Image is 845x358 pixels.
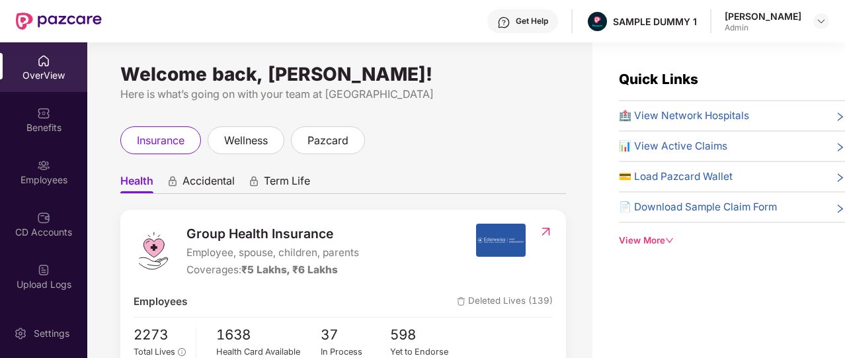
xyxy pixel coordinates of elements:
[307,132,348,149] span: pazcard
[835,171,845,185] span: right
[248,175,260,187] div: animation
[120,86,566,103] div: Here is what’s going on with your team at [GEOGRAPHIC_DATA]
[186,224,359,244] span: Group Health Insurance
[619,71,698,87] span: Quick Links
[835,202,845,215] span: right
[178,348,185,355] span: info-circle
[182,174,235,193] span: Accidental
[539,225,553,238] img: RedirectIcon
[835,111,845,124] span: right
[224,132,268,149] span: wellness
[725,10,801,22] div: [PERSON_NAME]
[37,107,50,120] img: svg+xml;base64,PHN2ZyBpZD0iQmVuZWZpdHMiIHhtbG5zPSJodHRwOi8vd3d3LnczLm9yZy8yMDAwL3N2ZyIgd2lkdGg9Ij...
[619,108,749,124] span: 🏥 View Network Hospitals
[16,13,102,30] img: New Pazcare Logo
[134,324,186,346] span: 2273
[619,169,733,185] span: 💳 Load Pazcard Wallet
[816,16,826,26] img: svg+xml;base64,PHN2ZyBpZD0iRHJvcGRvd24tMzJ4MzIiIHhtbG5zPSJodHRwOi8vd3d3LnczLm9yZy8yMDAwL3N2ZyIgd2...
[264,174,310,193] span: Term Life
[186,262,359,278] div: Coverages:
[619,199,777,215] span: 📄 Download Sample Claim Form
[457,297,465,306] img: deleteIcon
[14,327,27,340] img: svg+xml;base64,PHN2ZyBpZD0iU2V0dGluZy0yMHgyMCIgeG1sbnM9Imh0dHA6Ly93d3cudzMub3JnLzIwMDAvc3ZnIiB3aW...
[665,236,674,245] span: down
[619,138,727,154] span: 📊 View Active Claims
[321,324,391,346] span: 37
[216,324,321,346] span: 1638
[186,245,359,261] span: Employee, spouse, children, parents
[167,175,179,187] div: animation
[476,224,526,257] img: insurerIcon
[134,294,187,310] span: Employees
[619,234,845,247] div: View More
[588,12,607,31] img: Pazcare_Alternative_logo-01-01.png
[37,54,50,67] img: svg+xml;base64,PHN2ZyBpZD0iSG9tZSIgeG1sbnM9Imh0dHA6Ly93d3cudzMub3JnLzIwMDAvc3ZnIiB3aWR0aD0iMjAiIG...
[516,16,548,26] div: Get Help
[457,294,553,310] span: Deleted Lives (139)
[137,132,184,149] span: insurance
[613,15,697,28] div: SAMPLE DUMMY 1
[835,141,845,154] span: right
[241,263,338,276] span: ₹5 Lakhs, ₹6 Lakhs
[37,159,50,172] img: svg+xml;base64,PHN2ZyBpZD0iRW1wbG95ZWVzIiB4bWxucz0iaHR0cDovL3d3dy53My5vcmcvMjAwMC9zdmciIHdpZHRoPS...
[37,263,50,277] img: svg+xml;base64,PHN2ZyBpZD0iVXBsb2FkX0xvZ3MiIGRhdGEtbmFtZT0iVXBsb2FkIExvZ3MiIHhtbG5zPSJodHRwOi8vd3...
[497,16,510,29] img: svg+xml;base64,PHN2ZyBpZD0iSGVscC0zMngzMiIgeG1sbnM9Imh0dHA6Ly93d3cudzMub3JnLzIwMDAvc3ZnIiB3aWR0aD...
[134,347,175,357] span: Total Lives
[134,231,173,271] img: logo
[37,211,50,224] img: svg+xml;base64,PHN2ZyBpZD0iQ0RfQWNjb3VudHMiIGRhdGEtbmFtZT0iQ0QgQWNjb3VudHMiIHhtbG5zPSJodHRwOi8vd3...
[725,22,801,33] div: Admin
[30,327,73,340] div: Settings
[390,324,460,346] span: 598
[120,69,566,79] div: Welcome back, [PERSON_NAME]!
[120,174,153,193] span: Health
